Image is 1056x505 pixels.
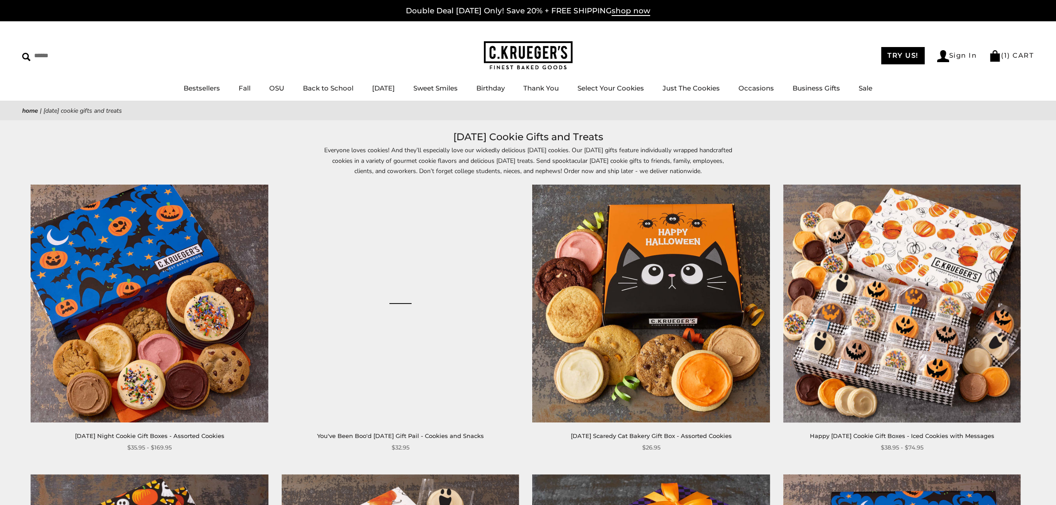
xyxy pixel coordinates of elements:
a: TRY US! [881,47,925,64]
img: Bag [989,50,1001,62]
a: Thank You [523,84,559,92]
a: You've Been Boo'd [DATE] Gift Pail - Cookies and Snacks [317,432,484,439]
a: Sweet Smiles [413,84,458,92]
a: (1) CART [989,51,1034,59]
a: Occasions [738,84,774,92]
span: $38.95 - $74.95 [881,443,923,452]
a: Just The Cookies [663,84,720,92]
a: Happy [DATE] Cookie Gift Boxes - Iced Cookies with Messages [810,432,994,439]
img: C.KRUEGER'S [484,41,573,70]
span: | [40,107,42,115]
a: Bestsellers [184,84,220,92]
a: [DATE] [372,84,395,92]
nav: breadcrumbs [22,106,1034,116]
h1: [DATE] Cookie Gifts and Treats [35,129,1021,145]
a: Business Gifts [793,84,840,92]
img: Happy Halloween Cookie Gift Boxes - Iced Cookies with Messages [783,185,1021,422]
span: 1 [1004,51,1008,59]
a: Home [22,107,38,115]
p: Everyone loves cookies! And they’ll especially love our wickedly delicious [DATE] cookies. Our [D... [324,145,732,176]
span: $32.95 [392,443,409,452]
a: Birthday [476,84,505,92]
input: Search [22,49,128,63]
img: Search [22,53,31,61]
a: You've Been Boo'd Halloween Gift Pail - Cookies and Snacks [282,185,519,422]
a: Halloween Scaredy Cat Bakery Gift Box - Assorted Cookies [533,185,770,422]
span: $26.95 [642,443,660,452]
span: shop now [612,6,650,16]
a: Sale [859,84,872,92]
img: Halloween Scaredy Cat Bakery Gift Box - Assorted Cookies [532,185,769,422]
a: OSU [269,84,284,92]
a: [DATE] Scaredy Cat Bakery Gift Box - Assorted Cookies [571,432,732,439]
a: Fall [239,84,251,92]
span: $35.95 - $169.95 [127,443,172,452]
a: Select Your Cookies [577,84,644,92]
img: Halloween Night Cookie Gift Boxes - Assorted Cookies [31,185,268,422]
a: Double Deal [DATE] Only! Save 20% + FREE SHIPPINGshop now [406,6,650,16]
img: Account [937,50,949,62]
span: [DATE] Cookie Gifts and Treats [43,107,122,115]
a: Back to School [303,84,353,92]
a: [DATE] Night Cookie Gift Boxes - Assorted Cookies [75,432,224,439]
a: Sign In [937,50,977,62]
